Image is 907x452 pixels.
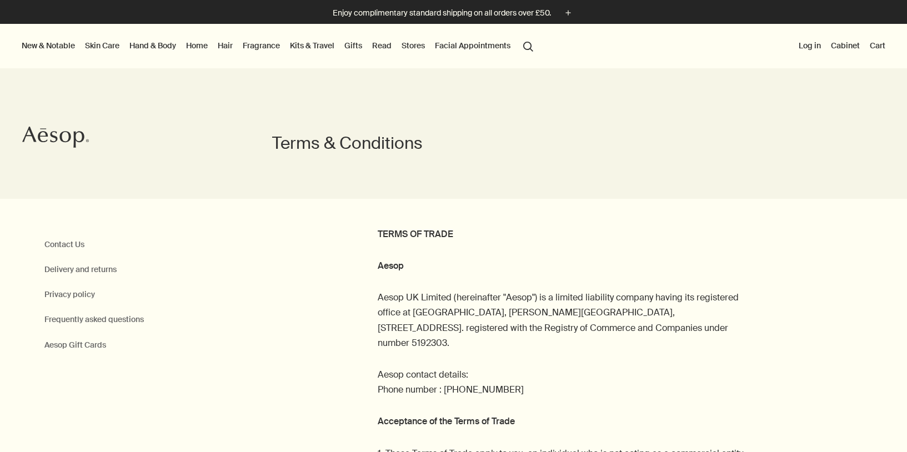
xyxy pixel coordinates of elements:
[868,38,888,53] button: Cart
[22,126,89,148] svg: Aesop
[44,338,106,352] a: Aesop Gift Cards
[44,288,95,302] a: Privacy policy
[19,123,92,154] a: Aesop
[378,260,404,272] strong: Aesop
[378,228,453,240] strong: TERMS OF TRADE
[829,38,862,53] a: Cabinet
[796,38,823,53] button: Log in
[127,38,178,53] a: Hand & Body
[342,38,364,53] a: Gifts
[19,24,538,68] nav: primary
[433,38,513,53] a: Facial Appointments
[288,38,337,53] a: Kits & Travel
[333,7,551,19] p: Enjoy complimentary standard shipping on all orders over £50.
[184,38,210,53] a: Home
[399,38,427,53] button: Stores
[272,132,635,154] h1: Terms & Conditions
[378,367,755,397] p: Aesop contact details: Phone number : [PHONE_NUMBER]
[44,313,144,327] a: Frequently asked questions
[796,24,888,68] nav: supplementary
[518,35,538,56] button: Open search
[44,238,84,252] a: Contact Us
[240,38,282,53] a: Fragrance
[378,415,515,427] strong: Acceptance of the Terms of Trade
[378,290,755,350] p: Aesop UK Limited (hereinafter "Aesop") is a limited liability company having its registered offic...
[216,38,235,53] a: Hair
[370,38,394,53] a: Read
[44,263,117,277] a: Delivery and returns
[333,7,574,19] button: Enjoy complimentary standard shipping on all orders over £50.
[19,38,77,53] button: New & Notable
[83,38,122,53] a: Skin Care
